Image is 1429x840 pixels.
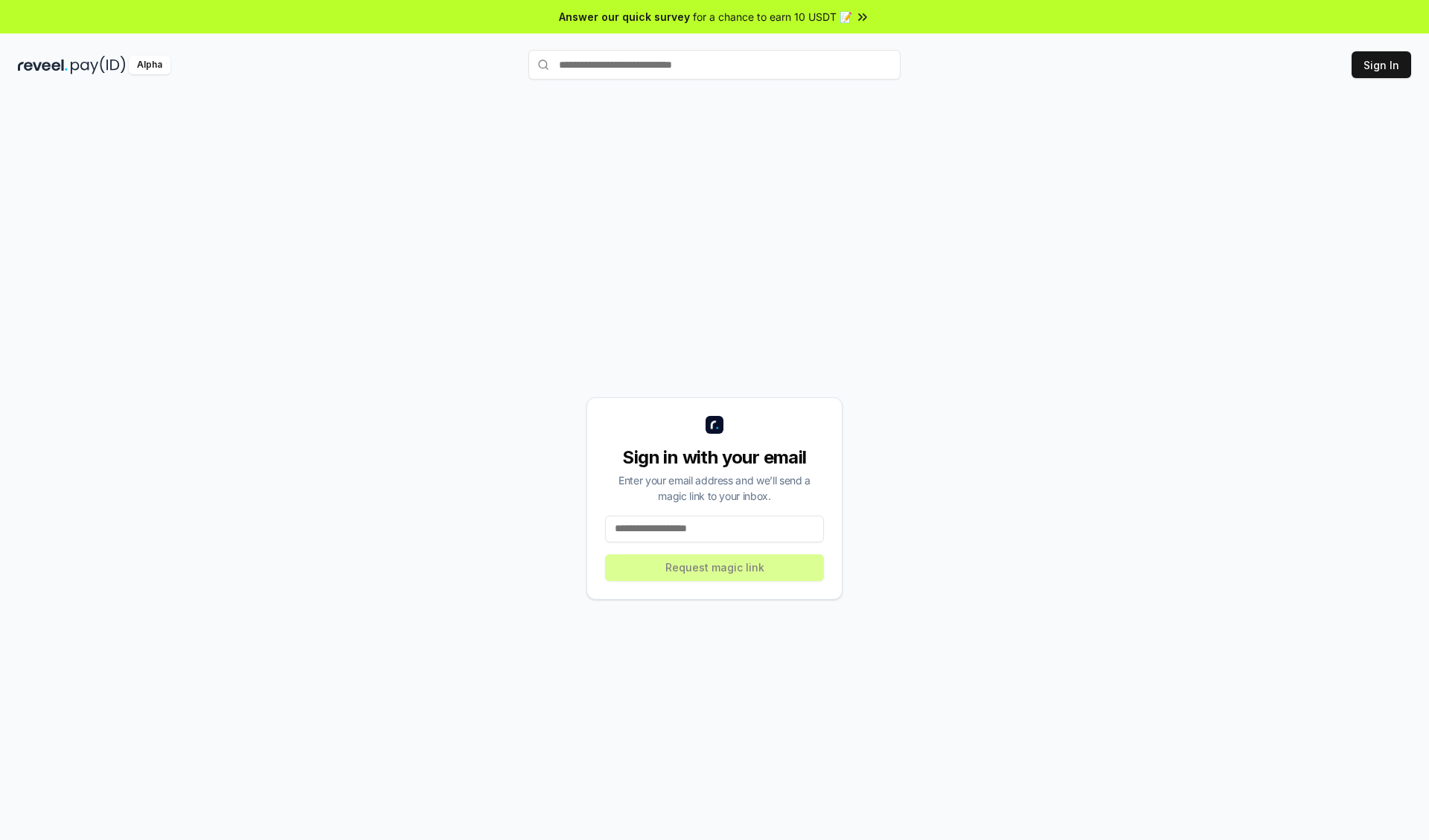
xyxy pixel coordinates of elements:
img: reveel_dark [18,56,68,74]
button: Sign In [1352,51,1411,78]
div: Enter your email address and we’ll send a magic link to your inbox. [605,472,824,504]
span: for a chance to earn 10 USDT 📝 [693,9,852,25]
div: Sign in with your email [605,446,824,469]
img: pay_id [71,56,126,74]
span: Answer our quick survey [559,9,690,25]
img: logo_small [706,416,723,434]
div: Alpha [129,56,170,74]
